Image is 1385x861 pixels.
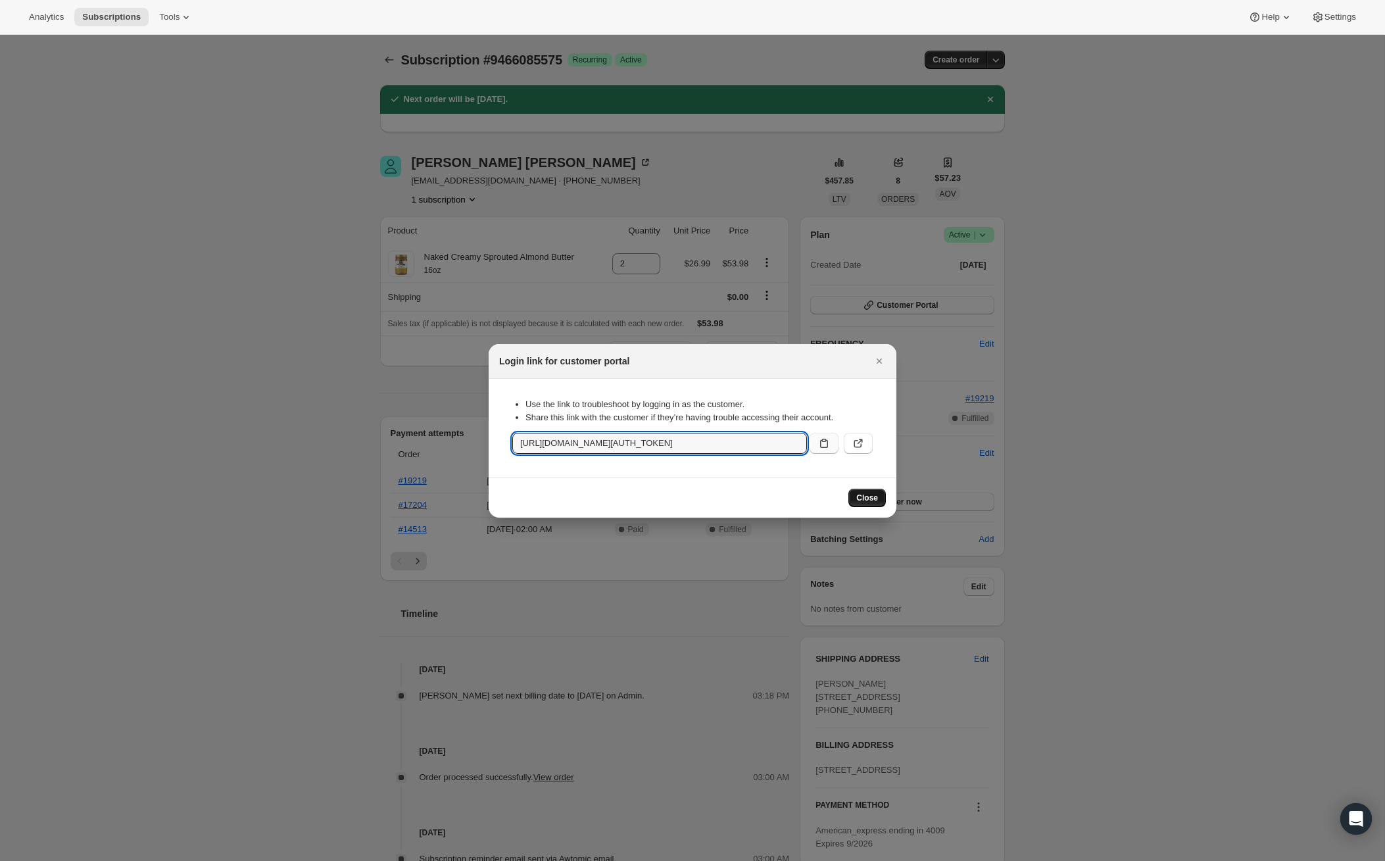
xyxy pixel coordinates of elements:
[82,12,141,22] span: Subscriptions
[1261,12,1279,22] span: Help
[499,355,629,368] h2: Login link for customer portal
[525,398,873,411] li: Use the link to troubleshoot by logging in as the customer.
[1240,8,1300,26] button: Help
[151,8,201,26] button: Tools
[525,411,873,424] li: Share this link with the customer if they’re having trouble accessing their account.
[1303,8,1364,26] button: Settings
[21,8,72,26] button: Analytics
[870,352,888,370] button: Close
[856,493,878,503] span: Close
[29,12,64,22] span: Analytics
[1340,803,1372,835] div: Open Intercom Messenger
[159,12,180,22] span: Tools
[848,489,886,507] button: Close
[1324,12,1356,22] span: Settings
[74,8,149,26] button: Subscriptions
